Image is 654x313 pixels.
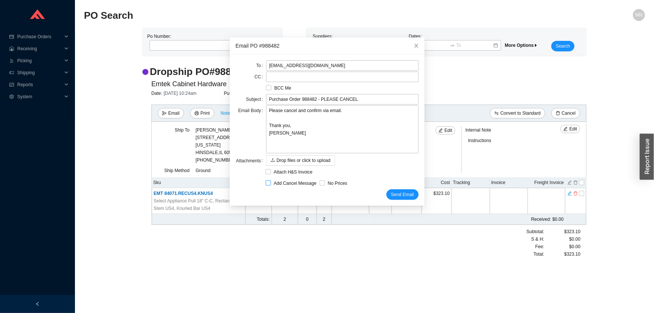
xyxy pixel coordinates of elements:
td: 0 [298,214,317,225]
div: Suppliers: [311,33,407,51]
button: sendEmail [158,108,184,118]
span: Print [201,109,210,117]
span: MN [636,9,643,21]
span: Purchase rep: [224,91,253,96]
label: Attachments [236,156,266,166]
span: delete [556,111,560,116]
button: printerPrint [190,108,214,118]
div: $323.10 [544,250,581,258]
span: edit [567,191,572,196]
span: printer [195,111,199,116]
div: $0.00 [544,235,581,243]
button: editEdit [436,126,455,135]
span: Received: [531,217,551,222]
span: No Prices [325,180,350,187]
span: swap-right [450,43,455,48]
span: Drop files or click to upload [277,157,331,164]
span: More Options [505,43,538,48]
button: delete [573,179,578,184]
span: Emtek Cabinet Hardware [151,78,227,90]
span: Subtotal: [527,228,544,235]
button: Search [551,41,575,51]
span: close [414,43,419,48]
button: edit [567,190,572,195]
td: 2 [272,214,298,225]
span: Ship To [175,127,190,133]
textarea: Purchase Order 988482 Please see attachment. Thank you, [PERSON_NAME] [266,105,419,153]
span: Edit [569,125,577,133]
span: Receiving [17,43,62,55]
span: caret-right [534,43,538,48]
label: CC [254,72,266,82]
th: Freight Invoice [528,177,566,188]
span: EMT 84071.RECUS4.KNUS4 [154,191,213,196]
span: info-circle [229,82,237,86]
label: Subject [246,94,266,105]
th: Invoice [490,177,528,188]
button: uploadDrop files or click to upload [266,155,335,166]
span: credit-card [9,34,14,39]
button: Notes (1) [220,109,239,114]
button: edit [567,179,572,184]
span: Instructions [468,138,491,143]
span: Add Cancel Message [271,180,320,187]
span: Edit [444,127,452,134]
label: Email Body [238,105,266,116]
div: [PERSON_NAME] [STREET_ADDRESS][US_STATE] HINSDALE , IL 60521 [196,126,264,156]
span: Internal Note [465,127,491,133]
button: swapConvert to Standard [490,108,545,118]
span: Shipping [17,67,62,79]
td: 2 [317,214,332,225]
span: S & H: [531,235,545,243]
span: Search [556,42,570,50]
h2: Dropship PO # 988482 [150,65,247,78]
span: Totals: [257,217,270,222]
span: fund [9,82,14,87]
button: editEdit [560,125,580,133]
div: Dates: [407,33,503,51]
label: To [256,60,266,71]
button: Close [408,37,425,54]
span: Date: [151,91,164,96]
span: Fee : [535,243,544,250]
span: $0.00 [569,243,581,250]
span: edit [438,128,443,133]
button: delete [573,190,578,195]
span: setting [9,94,14,99]
span: Select Appliance Pull 18" C-C, Rectangular Stem US4, Knurled Bar US4 [154,197,244,212]
span: left [35,302,40,306]
span: Ground [196,168,211,173]
span: Attach H&S Invoice [271,168,316,176]
span: Ship Method [164,168,189,173]
button: info-circle [227,79,237,89]
div: Sku [153,179,244,186]
span: Cancel [562,109,576,117]
div: Email PO #988482 [236,42,419,50]
span: Email [168,109,180,117]
th: Cost [422,177,452,188]
span: edit [563,127,568,132]
span: Picking [17,55,62,67]
button: deleteCancel [551,108,580,118]
th: Tracking [452,177,490,188]
span: Purchase Orders [17,31,62,43]
input: To [456,42,493,49]
span: upload [271,158,275,163]
span: Send Email [391,191,414,198]
span: send [162,111,167,116]
span: BCC Me [271,84,294,92]
div: $323.10 [544,228,581,235]
span: Reports [17,79,62,91]
div: [PHONE_NUMBER] [196,126,264,164]
span: System [17,91,62,103]
h2: PO Search [84,9,505,22]
input: From [412,42,448,49]
div: Po Number: [147,33,245,51]
span: delete [573,191,578,196]
span: to [450,43,455,48]
td: $0.00 [369,214,565,225]
span: Convert to Standard [500,109,540,117]
td: $323.10 [422,188,452,214]
span: Total: [534,250,545,258]
span: swap [494,111,499,116]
